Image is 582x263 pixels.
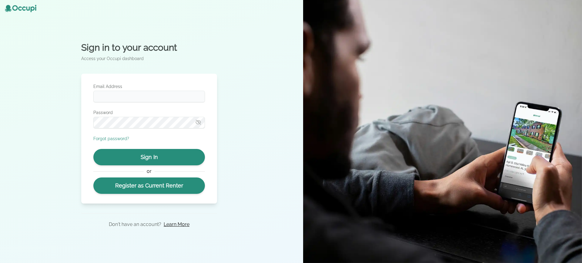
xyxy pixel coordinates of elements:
p: Access your Occupi dashboard [81,56,217,62]
a: Register as Current Renter [93,177,205,194]
p: Don't have an account? [109,221,161,228]
button: Forgot password? [93,136,129,142]
span: or [144,168,154,175]
label: Email Address [93,83,205,89]
a: Learn More [164,221,189,228]
h2: Sign in to your account [81,42,217,53]
label: Password [93,110,205,116]
button: Sign In [93,149,205,165]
